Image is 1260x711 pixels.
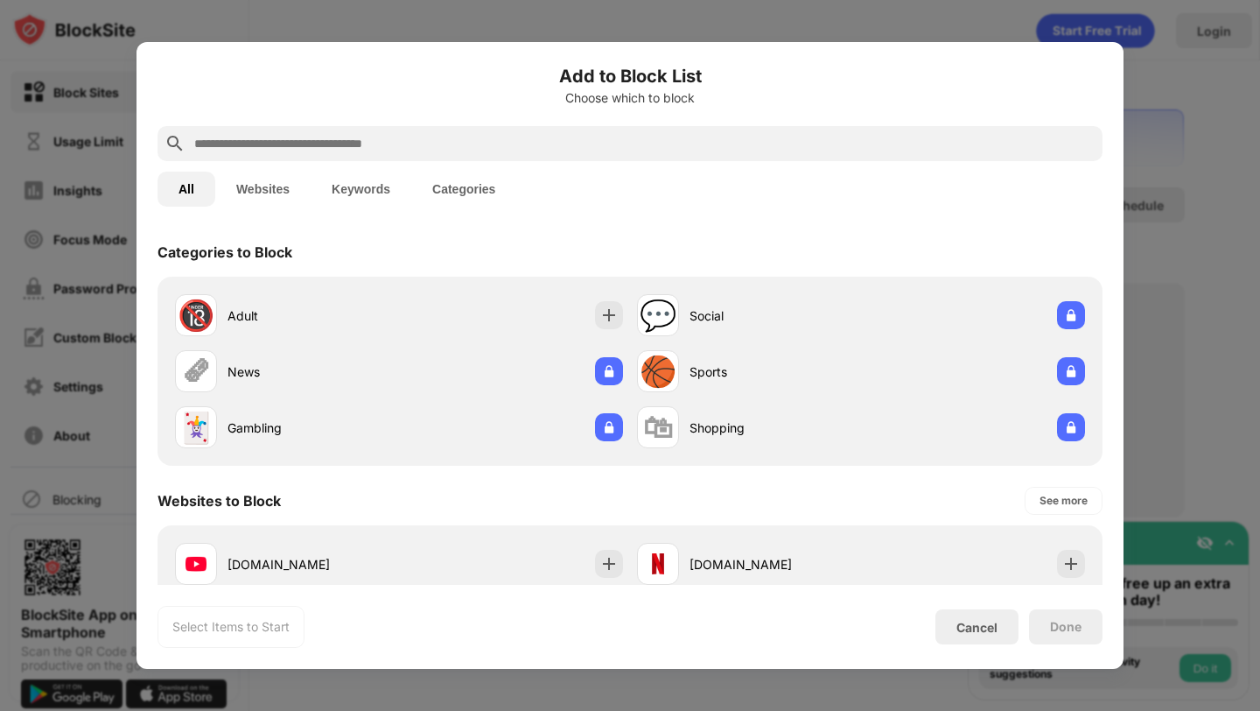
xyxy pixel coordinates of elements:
div: [DOMAIN_NAME] [689,555,861,574]
div: 🗞 [181,354,211,390]
div: 🃏 [178,410,214,446]
div: Sports [689,363,861,381]
div: Categories to Block [157,243,292,261]
div: Shopping [689,419,861,437]
div: Adult [227,306,399,325]
div: Social [689,306,861,325]
div: 🏀 [640,354,676,390]
div: Websites to Block [157,492,281,510]
div: Done [1050,620,1081,634]
div: Cancel [956,620,997,635]
button: Categories [411,172,516,207]
img: search.svg [164,133,185,154]
img: favicons [647,553,668,574]
div: See more [1039,492,1088,510]
div: Choose which to block [157,91,1102,105]
div: 🛍 [643,410,673,446]
h6: Add to Block List [157,63,1102,89]
div: [DOMAIN_NAME] [227,555,399,574]
button: All [157,172,215,207]
div: Gambling [227,419,399,437]
img: favicons [185,553,206,574]
div: 💬 [640,298,676,334]
button: Websites [215,172,311,207]
div: News [227,363,399,381]
div: 🔞 [178,298,214,334]
div: Select Items to Start [172,618,290,636]
button: Keywords [311,172,411,207]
